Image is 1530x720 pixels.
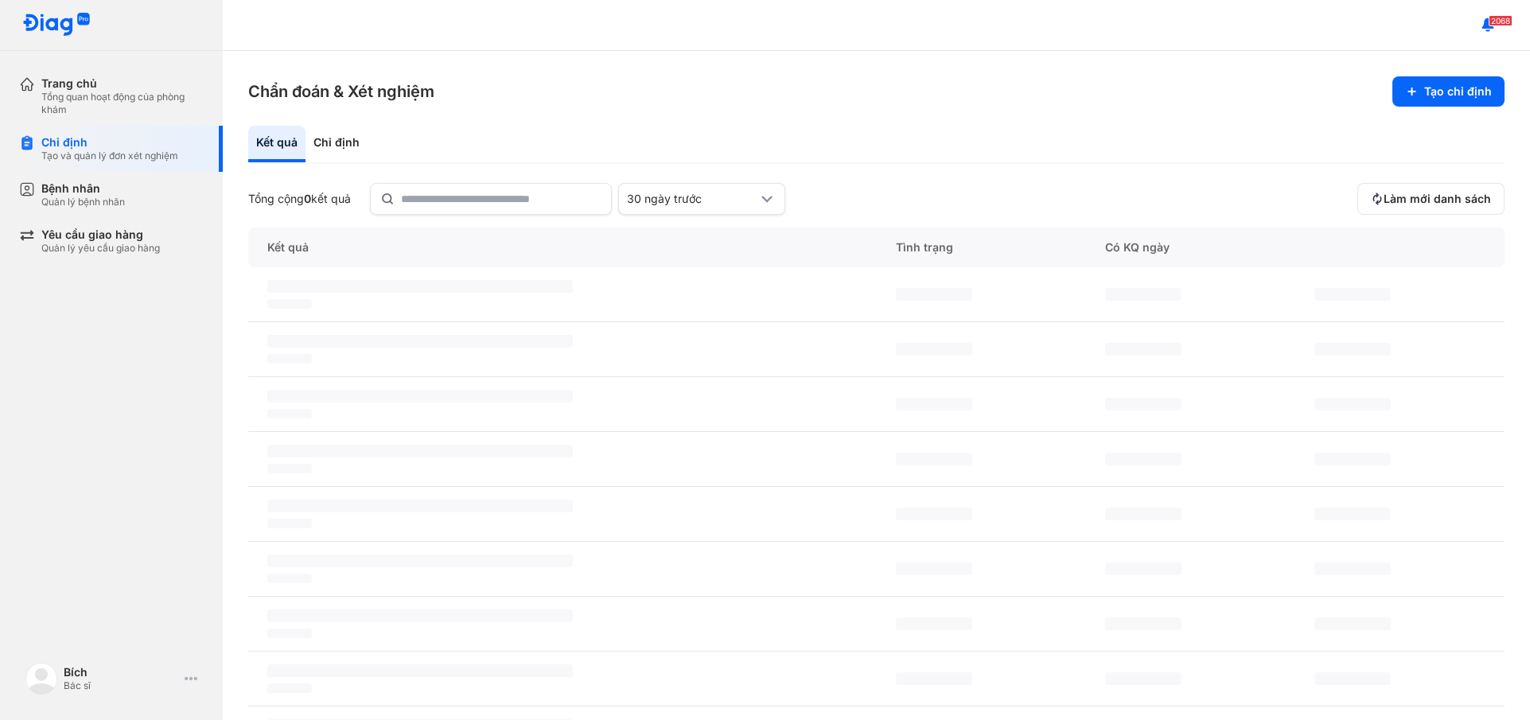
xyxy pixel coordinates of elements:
div: Bích [64,665,178,679]
div: Chỉ định [41,135,178,150]
span: ‌ [267,683,312,693]
div: Tổng cộng kết quả [248,192,351,206]
div: Tổng quan hoạt động của phòng khám [41,91,204,116]
span: ‌ [267,354,312,364]
div: Quản lý bệnh nhân [41,196,125,208]
span: ‌ [1105,288,1182,301]
span: ‌ [267,555,573,567]
div: Quản lý yêu cầu giao hàng [41,242,160,255]
span: ‌ [896,508,972,520]
div: Kết quả [248,228,877,267]
img: logo [22,13,91,37]
span: ‌ [1314,453,1391,465]
span: 0 [304,192,311,205]
span: ‌ [896,398,972,411]
span: ‌ [896,562,972,575]
span: ‌ [1105,562,1182,575]
span: ‌ [267,519,312,528]
div: Chỉ định [306,126,368,162]
button: Tạo chỉ định [1392,76,1505,107]
span: ‌ [1105,343,1182,356]
span: ‌ [1105,617,1182,630]
div: Tình trạng [877,228,1086,267]
div: Tạo và quản lý đơn xét nghiệm [41,150,178,162]
span: ‌ [1314,617,1391,630]
span: ‌ [896,343,972,356]
img: logo [25,663,57,695]
span: 2068 [1489,15,1512,26]
span: ‌ [1105,398,1182,411]
span: ‌ [267,390,573,403]
div: Bác sĩ [64,679,178,692]
div: Có KQ ngày [1086,228,1295,267]
span: ‌ [1314,398,1391,411]
span: ‌ [1314,562,1391,575]
span: ‌ [267,500,573,512]
span: ‌ [1105,672,1182,685]
div: Kết quả [248,126,306,162]
span: ‌ [267,464,312,473]
button: Làm mới danh sách [1357,183,1505,215]
span: ‌ [896,617,972,630]
div: Trang chủ [41,76,204,91]
span: Làm mới danh sách [1384,192,1491,206]
span: ‌ [896,288,972,301]
h3: Chẩn đoán & Xét nghiệm [248,80,434,103]
span: ‌ [896,672,972,685]
div: Yêu cầu giao hàng [41,228,160,242]
span: ‌ [1314,508,1391,520]
span: ‌ [267,445,573,457]
span: ‌ [267,280,573,293]
span: ‌ [267,609,573,622]
span: ‌ [267,574,312,583]
div: Bệnh nhân [41,181,125,196]
span: ‌ [1105,453,1182,465]
span: ‌ [1105,508,1182,520]
div: 30 ngày trước [627,192,757,206]
span: ‌ [267,409,312,418]
span: ‌ [267,629,312,638]
span: ‌ [896,453,972,465]
span: ‌ [267,664,573,677]
span: ‌ [1314,288,1391,301]
span: ‌ [267,299,312,309]
span: ‌ [1314,672,1391,685]
span: ‌ [1314,343,1391,356]
span: ‌ [267,335,573,348]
